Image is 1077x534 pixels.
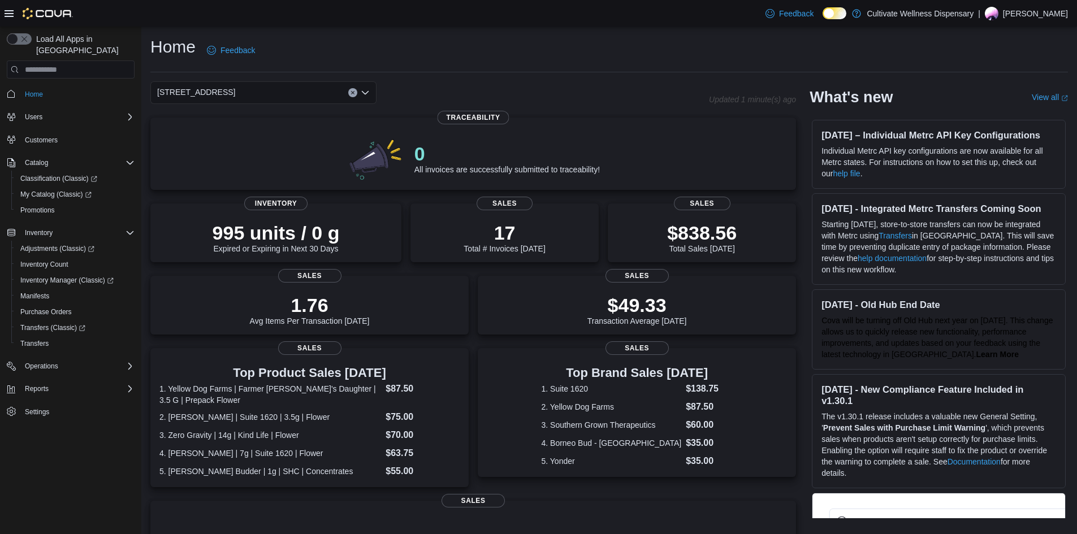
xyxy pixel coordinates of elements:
div: Expired or Expiring in Next 30 Days [213,222,340,253]
button: Settings [2,403,139,420]
p: The v1.30.1 release includes a valuable new General Setting, ' ', which prevents sales when produ... [821,411,1056,479]
span: Feedback [779,8,814,19]
a: Transfers (Classic) [16,321,90,335]
span: Inventory Manager (Classic) [20,276,114,285]
button: Purchase Orders [11,304,139,320]
p: Cultivate Wellness Dispensary [867,7,974,20]
dt: 5. Yonder [541,455,681,467]
button: Manifests [11,288,139,304]
h3: [DATE] - Old Hub End Date [821,299,1056,310]
span: Transfers [20,339,49,348]
dt: 5. [PERSON_NAME] Budder | 1g | SHC | Concentrates [159,466,381,477]
span: Manifests [20,292,49,301]
button: Reports [2,381,139,397]
img: Cova [23,8,73,19]
h3: Top Product Sales [DATE] [159,366,460,380]
a: Documentation [948,457,1001,466]
span: Sales [477,197,533,210]
button: Inventory [20,226,57,240]
svg: External link [1061,95,1068,102]
span: Promotions [20,206,55,215]
span: Promotions [16,203,135,217]
span: Sales [605,341,669,355]
p: [PERSON_NAME] [1003,7,1068,20]
span: Sales [278,341,341,355]
button: Reports [20,382,53,396]
dd: $75.00 [386,410,460,424]
span: My Catalog (Classic) [16,188,135,201]
span: Inventory [244,197,308,210]
button: Inventory [2,225,139,241]
dd: $70.00 [386,428,460,442]
a: Adjustments (Classic) [16,242,99,255]
span: Operations [25,362,58,371]
button: Promotions [11,202,139,218]
span: Transfers (Classic) [16,321,135,335]
span: Purchase Orders [20,307,72,316]
a: My Catalog (Classic) [11,186,139,202]
a: Transfers [16,337,53,350]
span: Inventory [25,228,53,237]
a: Inventory Manager (Classic) [16,273,118,287]
h3: [DATE] - New Compliance Feature Included in v1.30.1 [821,384,1056,406]
span: Inventory [20,226,135,240]
h3: [DATE] – Individual Metrc API Key Configurations [821,129,1056,141]
dd: $55.00 [386,464,460,478]
p: Updated 1 minute(s) ago [709,95,796,104]
span: Customers [20,133,135,147]
a: Settings [20,405,54,419]
button: Users [20,110,47,124]
a: Adjustments (Classic) [11,241,139,257]
a: Inventory Manager (Classic) [11,272,139,288]
span: [STREET_ADDRESS] [157,85,235,99]
dt: 3. Zero Gravity | 14g | Kind Life | Flower [159,429,381,441]
span: Customers [25,136,58,145]
dd: $35.00 [686,436,733,450]
p: 17 [464,222,545,244]
span: Classification (Classic) [20,174,97,183]
dd: $60.00 [686,418,733,432]
p: 0 [414,142,600,165]
p: $49.33 [587,294,687,316]
dd: $35.00 [686,454,733,468]
dt: 2. [PERSON_NAME] | Suite 1620 | 3.5g | Flower [159,411,381,423]
span: Sales [605,269,669,283]
dd: $138.75 [686,382,733,396]
dt: 1. Suite 1620 [541,383,681,394]
span: Home [20,86,135,101]
span: Users [25,112,42,121]
div: All invoices are successfully submitted to traceability! [414,142,600,174]
a: Classification (Classic) [11,171,139,186]
img: 0 [347,136,405,181]
div: Total # Invoices [DATE] [464,222,545,253]
a: Purchase Orders [16,305,76,319]
button: Home [2,85,139,102]
p: Starting [DATE], store-to-store transfers can now be integrated with Metrc using in [GEOGRAPHIC_D... [821,219,1056,275]
a: Promotions [16,203,59,217]
button: Operations [2,358,139,374]
span: Inventory Count [16,258,135,271]
span: Operations [20,359,135,373]
h2: What's new [810,88,893,106]
span: Dark Mode [823,19,823,20]
p: $838.56 [667,222,737,244]
a: Customers [20,133,62,147]
span: Settings [20,405,135,419]
div: Transaction Average [DATE] [587,294,687,325]
a: Transfers [879,231,912,240]
span: Manifests [16,289,135,303]
nav: Complex example [7,81,135,449]
span: Reports [25,384,49,393]
a: Transfers (Classic) [11,320,139,336]
a: Feedback [202,39,259,62]
a: help file [833,169,860,178]
span: Adjustments (Classic) [20,244,94,253]
span: Adjustments (Classic) [16,242,135,255]
dt: 4. Borneo Bud - [GEOGRAPHIC_DATA] [541,437,681,449]
dt: 2. Yellow Dog Farms [541,401,681,413]
button: Users [2,109,139,125]
p: Individual Metrc API key configurations are now available for all Metrc states. For instructions ... [821,145,1056,179]
button: Operations [20,359,63,373]
div: Avg Items Per Transaction [DATE] [250,294,370,325]
h3: Top Brand Sales [DATE] [541,366,732,380]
